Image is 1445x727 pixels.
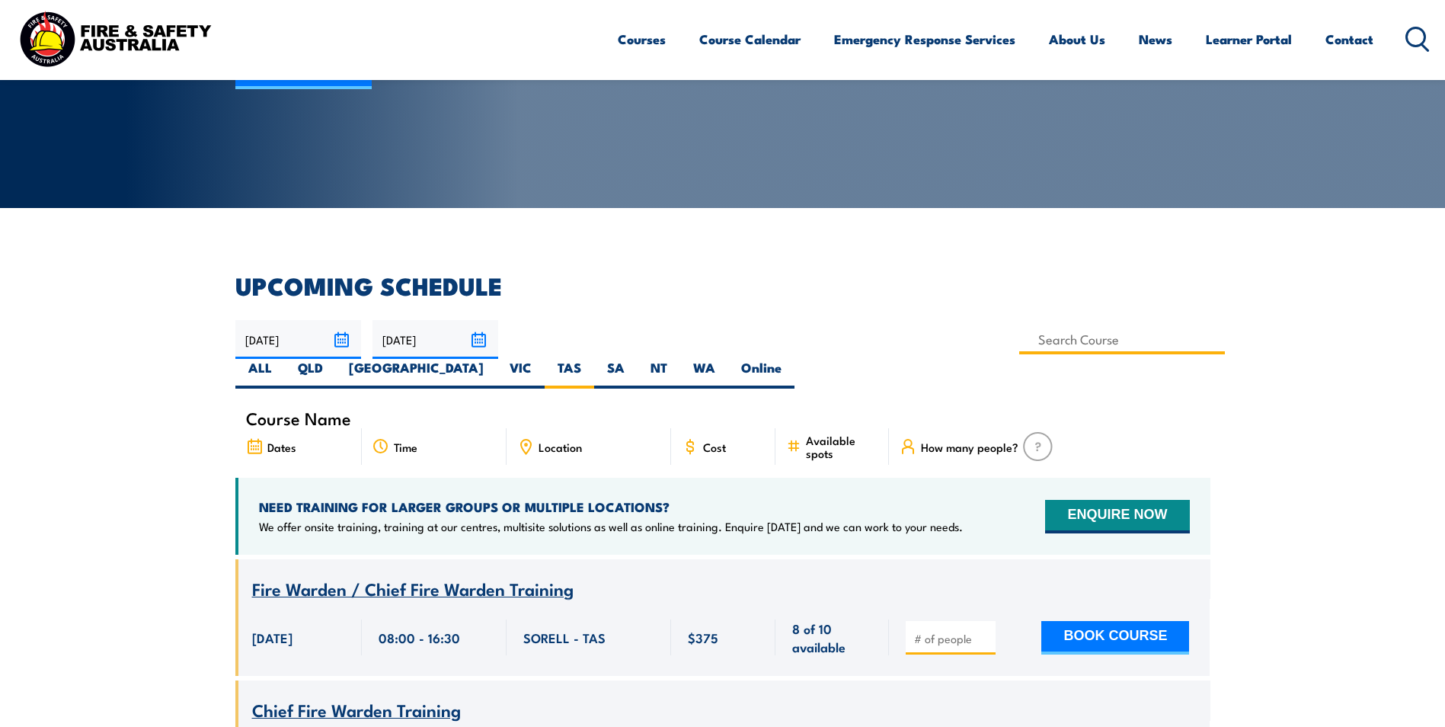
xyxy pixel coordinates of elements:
h2: UPCOMING SCHEDULE [235,274,1210,296]
a: Course Calendar [699,19,801,59]
a: News [1139,19,1172,59]
a: Courses [618,19,666,59]
span: Chief Fire Warden Training [252,697,461,722]
label: NT [638,359,680,389]
h4: NEED TRAINING FOR LARGER GROUPS OR MULTIPLE LOCATIONS? [259,498,963,515]
span: 08:00 - 16:30 [379,629,460,646]
a: Learner Portal [1206,19,1292,59]
p: We offer onsite training, training at our centres, multisite solutions as well as online training... [259,519,963,534]
span: Cost [703,440,726,453]
a: Chief Fire Warden Training [252,701,461,720]
label: ALL [235,359,285,389]
span: Available spots [806,434,878,460]
label: Online [728,359,794,389]
span: SORELL - TAS [523,629,606,646]
span: [DATE] [252,629,293,646]
span: $375 [688,629,718,646]
a: About Us [1049,19,1105,59]
label: VIC [497,359,545,389]
label: WA [680,359,728,389]
span: Fire Warden / Chief Fire Warden Training [252,575,574,601]
a: Emergency Response Services [834,19,1015,59]
span: 8 of 10 available [792,620,872,655]
input: # of people [914,631,990,646]
span: Location [539,440,582,453]
input: Search Course [1019,325,1226,354]
button: BOOK COURSE [1041,621,1189,655]
input: To date [372,320,498,359]
span: Dates [267,440,296,453]
label: [GEOGRAPHIC_DATA] [336,359,497,389]
label: TAS [545,359,594,389]
input: From date [235,320,361,359]
label: QLD [285,359,336,389]
button: ENQUIRE NOW [1045,500,1189,533]
span: Time [394,440,417,453]
a: Contact [1325,19,1373,59]
label: SA [594,359,638,389]
span: How many people? [921,440,1018,453]
a: Fire Warden / Chief Fire Warden Training [252,580,574,599]
span: Course Name [246,412,351,424]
